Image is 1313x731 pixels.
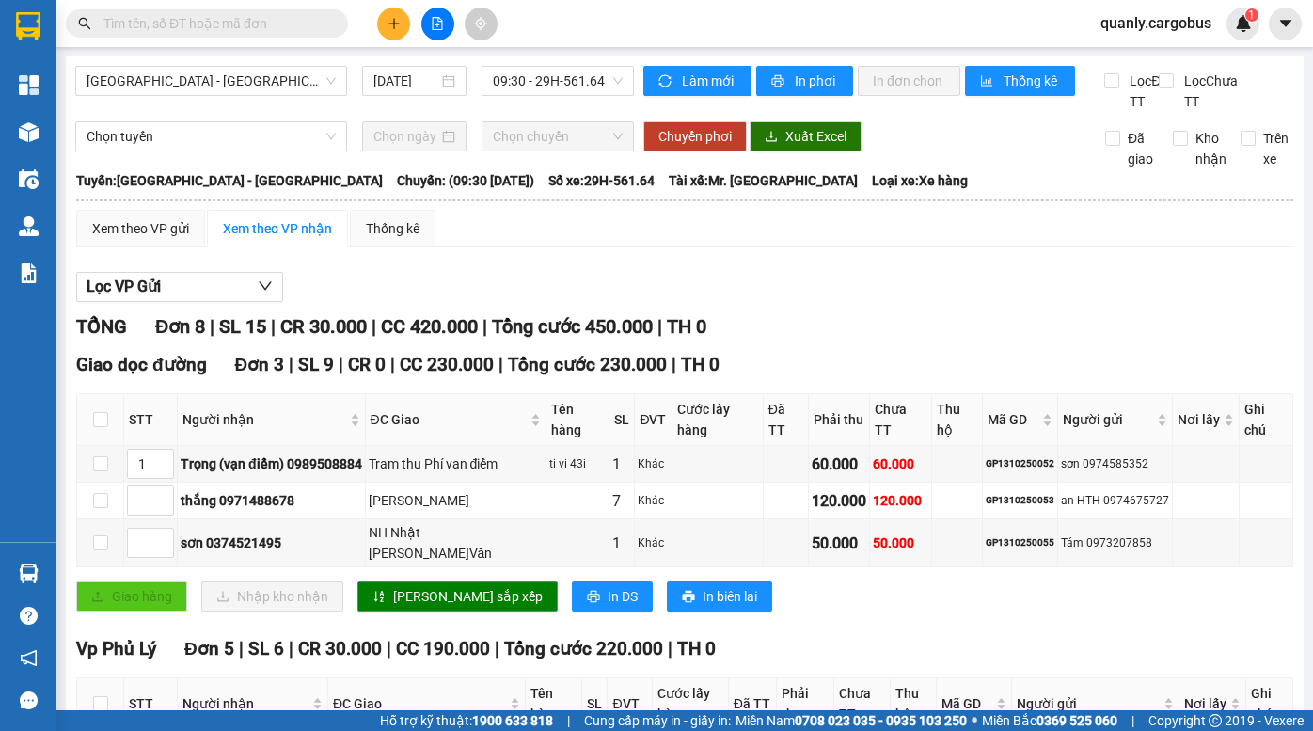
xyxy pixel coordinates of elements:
[421,8,454,40] button: file-add
[667,315,706,338] span: TH 0
[76,272,283,302] button: Lọc VP Gửi
[19,263,39,283] img: solution-icon
[549,455,607,473] div: ti vi 43i
[983,483,1058,519] td: GP1310250053
[369,522,543,564] div: NH Nhật [PERSON_NAME]Văn
[972,717,977,724] span: ⚪️
[658,74,674,89] span: sync
[76,173,383,188] b: Tuyến: [GEOGRAPHIC_DATA] - [GEOGRAPHIC_DATA]
[965,66,1075,96] button: bar-chartThống kê
[635,394,672,446] th: ĐVT
[1188,128,1234,169] span: Kho nhận
[19,216,39,236] img: warehouse-icon
[1235,15,1252,32] img: icon-new-feature
[612,489,631,513] div: 7
[873,453,927,474] div: 60.000
[1240,394,1293,446] th: Ghi chú
[103,13,325,34] input: Tìm tên, số ĐT hoặc mã đơn
[873,490,927,511] div: 120.000
[785,126,846,147] span: Xuất Excel
[223,218,332,239] div: Xem theo VP nhận
[493,122,623,151] span: Chọn chuyến
[667,581,772,612] button: printerIn biên lai
[377,8,410,40] button: plus
[184,638,234,659] span: Đơn 5
[474,17,487,30] span: aim
[348,354,386,375] span: CR 0
[280,315,367,338] span: CR 30.000
[298,638,382,659] span: CR 30.000
[495,638,499,659] span: |
[980,74,996,89] span: bar-chart
[396,638,490,659] span: CC 190.000
[258,278,273,294] span: down
[181,453,362,474] div: Trọng (vạn điểm) 0989508884
[1063,409,1153,430] span: Người gửi
[1245,8,1258,22] sup: 1
[248,638,284,659] span: SL 6
[472,713,553,728] strong: 1900 633 818
[369,453,543,474] div: Tram thu Phí van điểm
[657,315,662,338] span: |
[388,17,401,30] span: plus
[703,586,757,607] span: In biên lai
[986,535,1054,550] div: GP1310250055
[155,315,205,338] span: Đơn 8
[750,121,862,151] button: downloadXuất Excel
[582,678,608,730] th: SL
[681,354,720,375] span: TH 0
[858,66,960,96] button: In đơn chọn
[795,713,967,728] strong: 0708 023 035 - 0935 103 250
[609,394,635,446] th: SL
[983,446,1058,483] td: GP1310250052
[19,122,39,142] img: warehouse-icon
[873,532,927,553] div: 50.000
[1120,128,1161,169] span: Đã giao
[1036,713,1117,728] strong: 0369 525 060
[182,409,346,430] span: Người nhận
[1277,15,1294,32] span: caret-down
[289,354,293,375] span: |
[1246,678,1293,730] th: Ghi chú
[76,354,207,375] span: Giao dọc đường
[373,71,438,91] input: 14/10/2025
[567,710,570,731] span: |
[608,586,638,607] span: In DS
[210,315,214,338] span: |
[1248,8,1255,22] span: 1
[669,170,858,191] span: Tài xế: Mr. [GEOGRAPHIC_DATA]
[333,693,506,714] span: ĐC Giao
[1085,11,1226,35] span: quanly.cargobus
[870,394,931,446] th: Chưa TT
[795,71,838,91] span: In phơi
[357,581,558,612] button: sort-ascending[PERSON_NAME] sắp xếp
[1061,455,1169,473] div: sơn 0974585352
[1256,128,1296,169] span: Trên xe
[982,710,1117,731] span: Miền Bắc
[638,492,668,510] div: Khác
[653,678,729,730] th: Cước lấy hàng
[498,354,503,375] span: |
[812,489,866,513] div: 120.000
[891,678,937,730] th: Thu hộ
[764,394,809,446] th: Đã TT
[612,532,631,555] div: 1
[1177,71,1241,112] span: Lọc Chưa TT
[812,453,866,476] div: 60.000
[493,67,623,95] span: 09:30 - 29H-561.64
[20,649,38,667] span: notification
[812,532,866,555] div: 50.000
[941,693,992,714] span: Mã GD
[643,66,751,96] button: syncLàm mới
[809,394,870,446] th: Phải thu
[239,638,244,659] span: |
[298,354,334,375] span: SL 9
[736,710,967,731] span: Miền Nam
[584,710,731,731] span: Cung cấp máy in - giấy in:
[834,678,892,730] th: Chưa TT
[465,8,498,40] button: aim
[372,590,386,605] span: sort-ascending
[643,121,747,151] button: Chuyển phơi
[19,564,39,583] img: warehouse-icon
[1061,492,1169,510] div: an HTH 0974675727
